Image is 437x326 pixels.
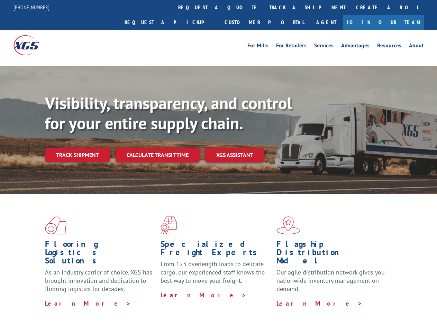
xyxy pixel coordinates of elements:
[219,15,309,30] a: Customer Portal
[13,4,49,11] a: [PHONE_NUMBER]
[276,268,385,293] span: Our agile distribution network gives you nationwide inventory management on demand.
[343,15,424,30] a: Join Our Team
[161,240,271,260] h1: Specialized Freight Experts
[45,148,110,162] a: Track shipment
[205,148,264,162] a: XGS ASSISTANT
[45,216,66,234] img: xgs-icon-total-supply-chain-intelligence-red
[247,43,268,50] a: For Mills
[377,43,401,50] a: Resources
[409,43,424,50] a: About
[45,268,152,293] span: As an industry carrier of choice, XGS has brought innovation and dedication to flooring logistics...
[45,240,155,268] h1: Flooring Logistics Solutions
[161,216,177,234] img: xgs-icon-focused-on-flooring-red
[276,240,387,268] h1: Flagship Distribution Model
[119,15,219,30] a: Request a pickup
[314,43,334,50] a: Services
[309,15,343,30] a: Agent
[276,299,363,307] a: Learn More >
[45,92,292,134] b: Visibility, transparency, and control for your entire supply chain.
[45,299,131,307] a: Learn More >
[341,43,370,50] a: Advantages
[161,291,247,299] a: Learn More >
[276,43,307,50] a: For Retailers
[276,216,300,234] img: xgs-icon-flagship-distribution-model-red
[116,148,200,162] a: Calculate transit time
[161,260,271,291] p: From 123 overlength loads to delicate cargo, our experienced staff knows the best way to move you...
